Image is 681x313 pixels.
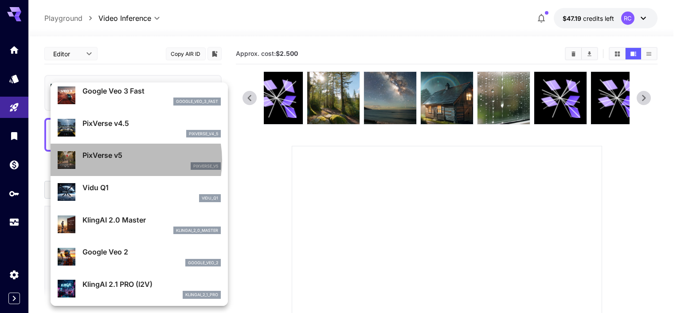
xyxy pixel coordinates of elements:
p: Google Veo 2 [82,246,221,257]
div: PixVerse v4.5pixverse_v4_5 [58,114,221,141]
p: vidu_q1 [202,195,218,201]
p: PixVerse v4.5 [82,118,221,129]
div: Google Veo 2google_veo_2 [58,243,221,270]
div: PixVerse v5pixverse_v5 [58,146,221,173]
p: Vidu Q1 [82,182,221,193]
p: klingai_2_1_pro [185,292,218,298]
div: KlingAI 2.0 Masterklingai_2_0_master [58,211,221,238]
div: Google Veo 3 Fastgoogle_veo_3_fast [58,82,221,109]
p: Google Veo 3 Fast [82,86,221,96]
p: google_veo_3_fast [176,98,218,105]
div: Vidu Q1vidu_q1 [58,179,221,206]
p: KlingAI 2.1 PRO (I2V) [82,279,221,290]
p: pixverse_v5 [193,163,218,169]
p: PixVerse v5 [82,150,221,160]
p: google_veo_2 [188,260,218,266]
div: KlingAI 2.1 PRO (I2V)klingai_2_1_pro [58,275,221,302]
p: pixverse_v4_5 [189,131,218,137]
p: KlingAI 2.0 Master [82,215,221,225]
p: klingai_2_0_master [176,227,218,234]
